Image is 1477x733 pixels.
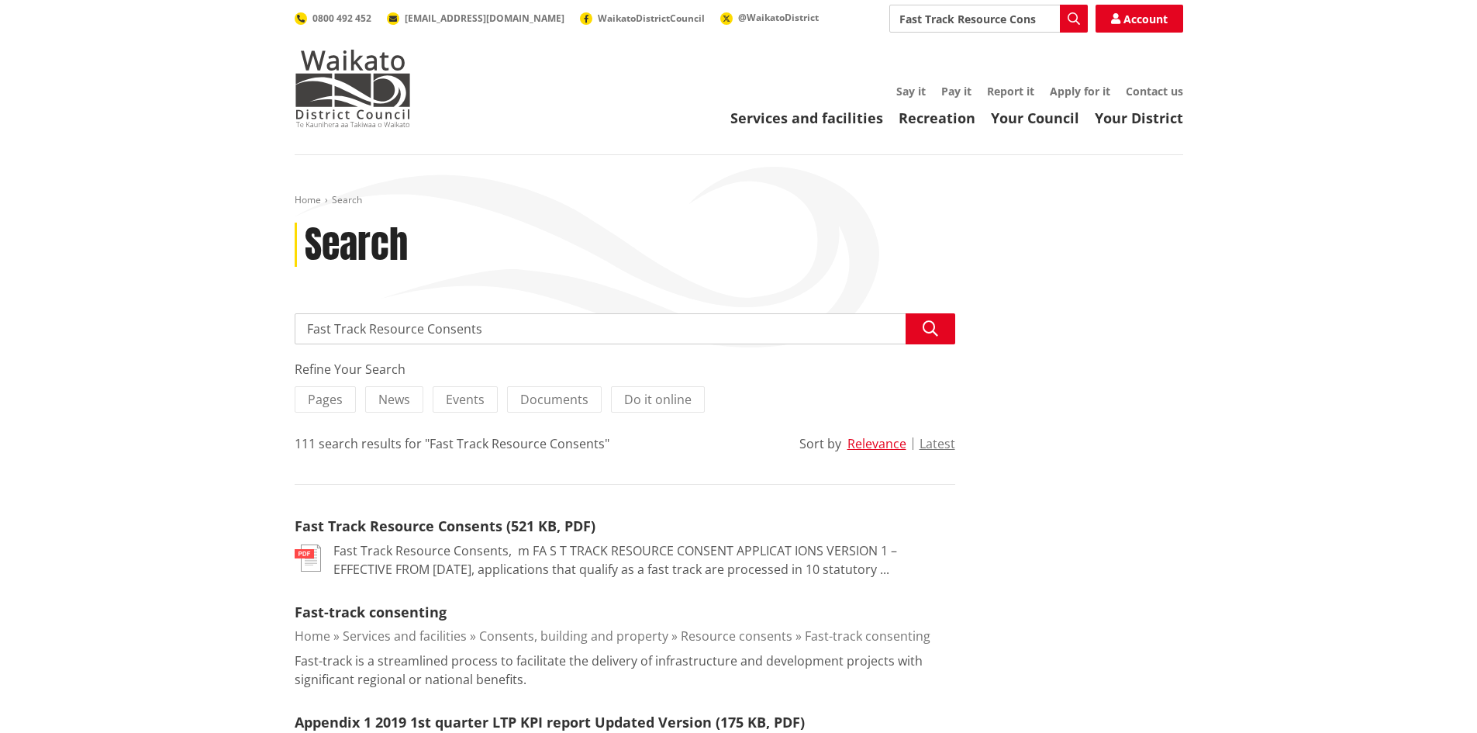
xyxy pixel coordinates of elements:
[446,391,485,408] span: Events
[295,517,595,535] a: Fast Track Resource Consents (521 KB, PDF)
[333,541,955,579] p: Fast Track Resource Consents, ﻿ m FA S T TRACK RESOURCE CONSENT APPLICAT IONS VERSION 1 – EFFECTI...
[1096,5,1183,33] a: Account
[1095,109,1183,127] a: Your District
[295,194,1183,207] nav: breadcrumb
[295,434,609,453] div: 111 search results for "Fast Track Resource Consents"
[295,12,371,25] a: 0800 492 452
[1050,84,1110,99] a: Apply for it
[295,628,330,645] a: Home
[580,12,705,25] a: WaikatoDistrictCouncil
[295,313,955,344] input: Search input
[899,109,975,127] a: Recreation
[598,12,705,25] span: WaikatoDistrictCouncil
[479,628,668,645] a: Consents, building and property
[624,391,692,408] span: Do it online
[308,391,343,408] span: Pages
[295,652,955,689] p: Fast-track is a streamlined process to facilitate the delivery of infrastructure and development ...
[889,5,1088,33] input: Search input
[799,434,841,453] div: Sort by
[343,628,467,645] a: Services and facilities
[681,628,792,645] a: Resource consents
[405,12,564,25] span: [EMAIL_ADDRESS][DOMAIN_NAME]
[520,391,588,408] span: Documents
[295,360,955,379] div: Refine Your Search
[295,603,447,621] a: Fast-track consenting
[805,628,930,645] a: Fast-track consenting
[305,223,408,268] h1: Search
[295,545,321,572] img: document-pdf.svg
[941,84,971,99] a: Pay it
[738,11,819,24] span: @WaikatoDistrict
[920,437,955,451] button: Latest
[387,12,564,25] a: [EMAIL_ADDRESS][DOMAIN_NAME]
[847,437,906,451] button: Relevance
[1126,84,1183,99] a: Contact us
[720,11,819,24] a: @WaikatoDistrict
[730,109,883,127] a: Services and facilities
[991,109,1079,127] a: Your Council
[378,391,410,408] span: News
[987,84,1034,99] a: Report it
[295,193,321,206] a: Home
[295,50,411,127] img: Waikato District Council - Te Kaunihera aa Takiwaa o Waikato
[295,713,805,731] a: Appendix 1 2019 1st quarter LTP KPI report Updated Version (175 KB, PDF)
[896,84,926,99] a: Say it
[332,193,362,206] span: Search
[312,12,371,25] span: 0800 492 452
